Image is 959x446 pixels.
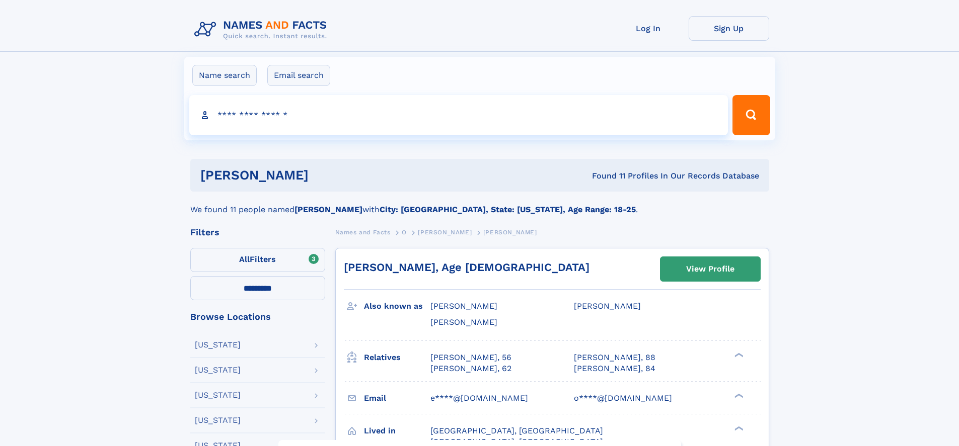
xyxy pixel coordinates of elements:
div: Browse Locations [190,312,325,321]
a: Names and Facts [335,226,391,238]
a: [PERSON_NAME], 88 [574,352,655,363]
input: search input [189,95,728,135]
a: Sign Up [689,16,769,41]
label: Name search [192,65,257,86]
div: [US_STATE] [195,366,241,374]
div: View Profile [686,257,734,281]
a: O [402,226,407,238]
div: ❯ [732,425,744,431]
h3: Relatives [364,349,430,366]
a: [PERSON_NAME], 62 [430,363,511,374]
b: City: [GEOGRAPHIC_DATA], State: [US_STATE], Age Range: 18-25 [380,205,636,214]
span: [PERSON_NAME] [483,229,537,236]
a: [PERSON_NAME] [418,226,472,238]
div: [US_STATE] [195,416,241,424]
div: ❯ [732,351,744,358]
div: ❯ [732,392,744,399]
a: Log In [608,16,689,41]
span: All [239,254,250,264]
label: Email search [267,65,330,86]
a: [PERSON_NAME], 56 [430,352,511,363]
span: [PERSON_NAME] [574,301,641,311]
img: Logo Names and Facts [190,16,335,43]
button: Search Button [732,95,770,135]
b: [PERSON_NAME] [294,205,362,214]
a: View Profile [660,257,760,281]
span: [PERSON_NAME] [418,229,472,236]
span: [PERSON_NAME] [430,317,497,327]
span: [GEOGRAPHIC_DATA], [GEOGRAPHIC_DATA] [430,426,603,435]
h3: Also known as [364,298,430,315]
label: Filters [190,248,325,272]
div: Filters [190,228,325,237]
span: O [402,229,407,236]
a: [PERSON_NAME], Age [DEMOGRAPHIC_DATA] [344,261,589,274]
h3: Email [364,390,430,407]
div: [US_STATE] [195,391,241,399]
a: [PERSON_NAME], 84 [574,363,655,374]
div: [US_STATE] [195,341,241,349]
div: Found 11 Profiles In Our Records Database [450,170,759,182]
h1: [PERSON_NAME] [200,169,451,182]
h3: Lived in [364,422,430,439]
span: [PERSON_NAME] [430,301,497,311]
div: We found 11 people named with . [190,192,769,216]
